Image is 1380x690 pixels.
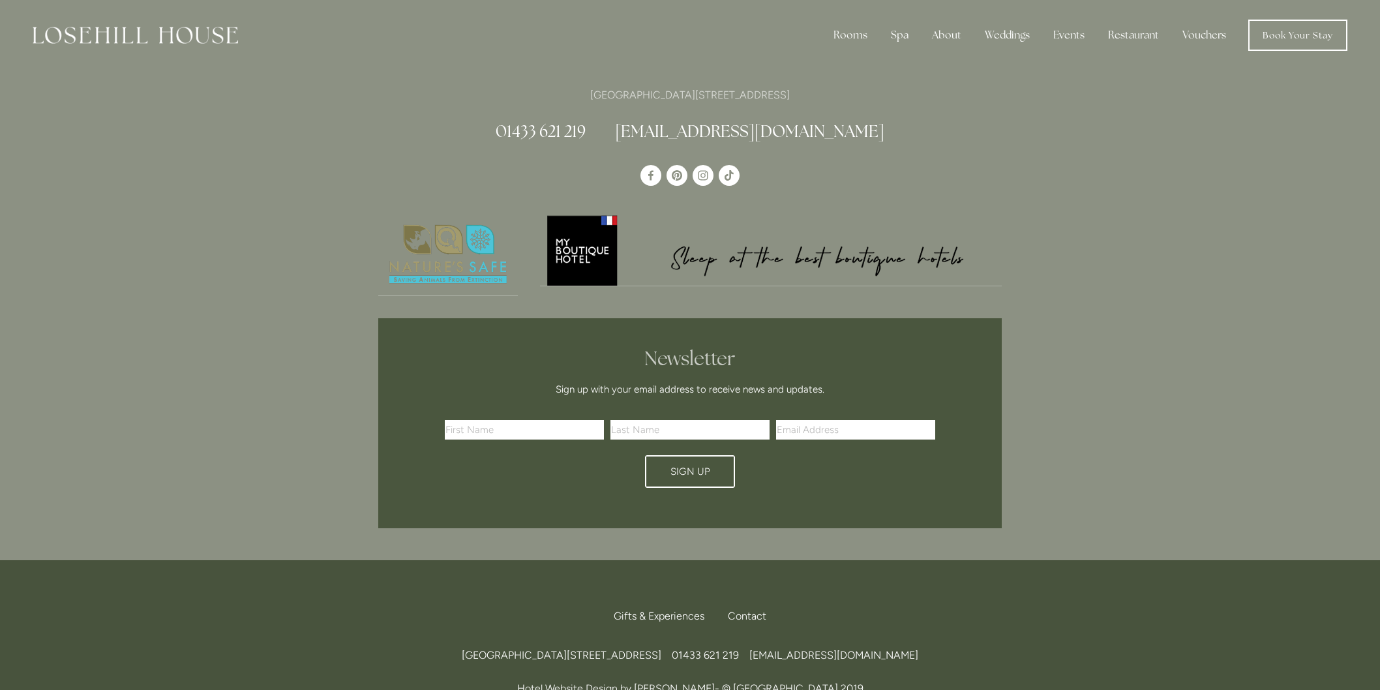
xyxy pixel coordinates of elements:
p: [GEOGRAPHIC_DATA][STREET_ADDRESS] [378,86,1002,104]
input: Last Name [610,420,770,440]
a: Vouchers [1172,22,1237,48]
img: Nature's Safe - Logo [378,213,518,295]
span: [GEOGRAPHIC_DATA][STREET_ADDRESS] [462,649,661,661]
div: Rooms [823,22,878,48]
span: 01433 621 219 [672,649,739,661]
a: Book Your Stay [1248,20,1347,51]
div: Spa [880,22,919,48]
a: [EMAIL_ADDRESS][DOMAIN_NAME] [615,121,884,142]
span: Sign Up [670,466,710,477]
h2: Newsletter [449,347,931,370]
div: Restaurant [1098,22,1169,48]
div: Weddings [974,22,1040,48]
button: Sign Up [645,455,735,488]
img: My Boutique Hotel - Logo [540,213,1002,286]
img: Losehill House [33,27,238,44]
a: TikTok [719,165,740,186]
a: Losehill House Hotel & Spa [640,165,661,186]
a: Gifts & Experiences [614,602,715,631]
input: Email Address [776,420,935,440]
p: Sign up with your email address to receive news and updates. [449,382,931,397]
div: Events [1043,22,1095,48]
a: Pinterest [667,165,687,186]
div: About [922,22,972,48]
a: Nature's Safe - Logo [378,213,518,296]
input: First Name [445,420,604,440]
div: Contact [717,602,766,631]
span: Gifts & Experiences [614,610,704,622]
a: 01433 621 219 [496,121,586,142]
a: [EMAIL_ADDRESS][DOMAIN_NAME] [749,649,918,661]
a: Instagram [693,165,713,186]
